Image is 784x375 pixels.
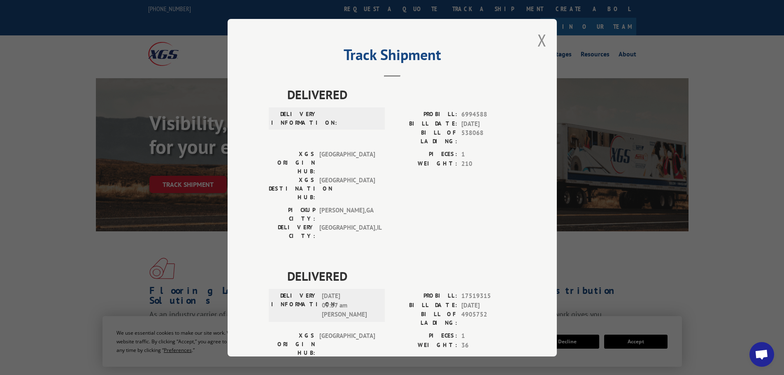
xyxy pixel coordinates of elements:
[322,291,377,319] span: [DATE] 09:57 am [PERSON_NAME]
[392,300,457,310] label: BILL DATE:
[319,331,375,357] span: [GEOGRAPHIC_DATA]
[392,310,457,327] label: BILL OF LADING:
[461,310,516,327] span: 4905752
[269,49,516,65] h2: Track Shipment
[461,291,516,301] span: 17519315
[269,223,315,240] label: DELIVERY CITY:
[319,223,375,240] span: [GEOGRAPHIC_DATA] , IL
[537,29,547,51] button: Close modal
[461,110,516,119] span: 6994588
[461,119,516,128] span: [DATE]
[749,342,774,367] a: Open chat
[392,110,457,119] label: PROBILL:
[271,110,318,127] label: DELIVERY INFORMATION:
[392,159,457,168] label: WEIGHT:
[287,267,516,285] span: DELIVERED
[269,206,315,223] label: PICKUP CITY:
[461,331,516,341] span: 1
[392,291,457,301] label: PROBILL:
[461,128,516,146] span: 538068
[269,150,315,176] label: XGS ORIGIN HUB:
[319,150,375,176] span: [GEOGRAPHIC_DATA]
[461,300,516,310] span: [DATE]
[319,206,375,223] span: [PERSON_NAME] , GA
[269,331,315,357] label: XGS ORIGIN HUB:
[392,331,457,341] label: PIECES:
[319,176,375,202] span: [GEOGRAPHIC_DATA]
[287,85,516,104] span: DELIVERED
[392,150,457,159] label: PIECES:
[461,159,516,168] span: 210
[271,291,318,319] label: DELIVERY INFORMATION:
[461,340,516,350] span: 36
[392,128,457,146] label: BILL OF LADING:
[461,150,516,159] span: 1
[269,176,315,202] label: XGS DESTINATION HUB:
[392,340,457,350] label: WEIGHT:
[392,119,457,128] label: BILL DATE:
